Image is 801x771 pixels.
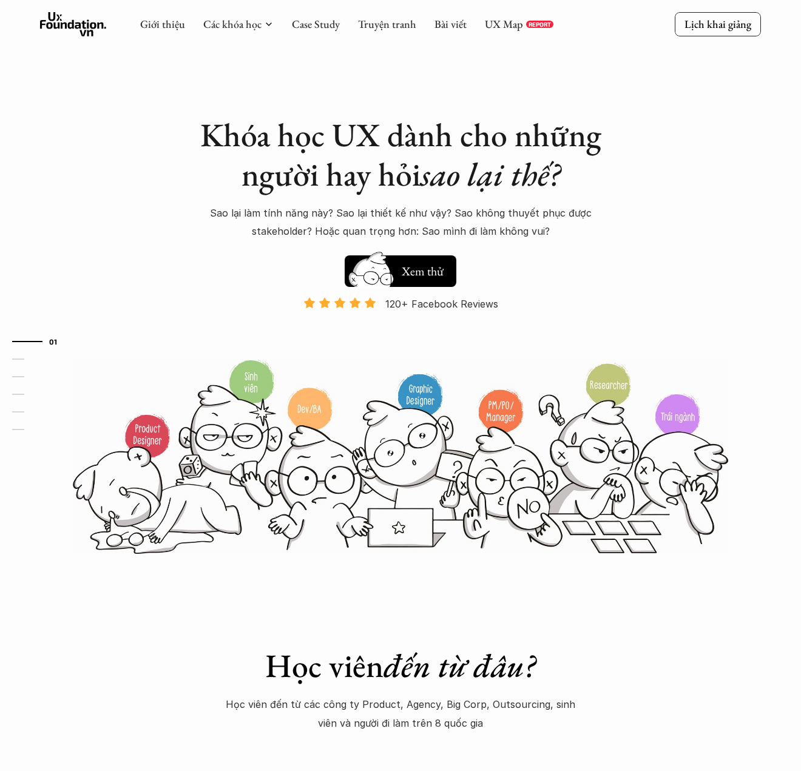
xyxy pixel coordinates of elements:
[345,249,456,287] a: Xem thử
[385,295,498,313] p: 120+ Facebook Reviews
[204,646,597,685] h1: Học viên
[292,17,340,31] a: Case Study
[188,115,613,194] h1: Khóa học UX dành cho những người hay hỏi
[384,644,535,687] em: đến từ đâu?
[526,21,553,28] a: REPORT
[485,17,523,31] a: UX Map
[402,263,444,280] h5: Xem thử
[684,17,751,31] p: Lịch khai giảng
[434,17,467,31] a: Bài viết
[421,153,560,195] em: sao lại thế?
[358,17,416,31] a: Truyện tranh
[140,17,185,31] a: Giới thiệu
[218,695,583,732] p: Học viên đến từ các công ty Product, Agency, Big Corp, Outsourcing, sinh viên và người đi làm trê...
[529,21,551,28] p: REPORT
[675,12,761,36] a: Lịch khai giảng
[292,297,509,358] a: 120+ Facebook Reviews
[12,334,70,349] a: 01
[49,337,58,346] strong: 01
[203,17,262,31] a: Các khóa học
[188,204,613,241] p: Sao lại làm tính năng này? Sao lại thiết kế như vậy? Sao không thuyết phục được stakeholder? Hoặc...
